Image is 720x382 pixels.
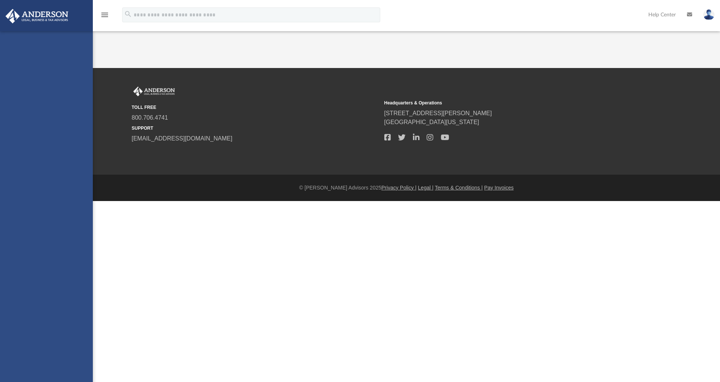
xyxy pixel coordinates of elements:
i: search [124,10,132,18]
a: Pay Invoices [484,185,514,191]
img: User Pic [703,9,714,20]
div: © [PERSON_NAME] Advisors 2025 [93,184,720,192]
img: Anderson Advisors Platinum Portal [132,87,176,96]
small: SUPPORT [132,125,379,132]
img: Anderson Advisors Platinum Portal [3,9,71,23]
a: Terms & Conditions | [435,185,483,191]
a: 800.706.4741 [132,114,168,121]
a: [GEOGRAPHIC_DATA][US_STATE] [384,119,479,125]
a: menu [100,14,109,19]
small: TOLL FREE [132,104,379,111]
a: [STREET_ADDRESS][PERSON_NAME] [384,110,492,116]
a: Legal | [418,185,434,191]
small: Headquarters & Operations [384,100,632,106]
a: Privacy Policy | [381,185,417,191]
i: menu [100,10,109,19]
a: [EMAIL_ADDRESS][DOMAIN_NAME] [132,135,232,142]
